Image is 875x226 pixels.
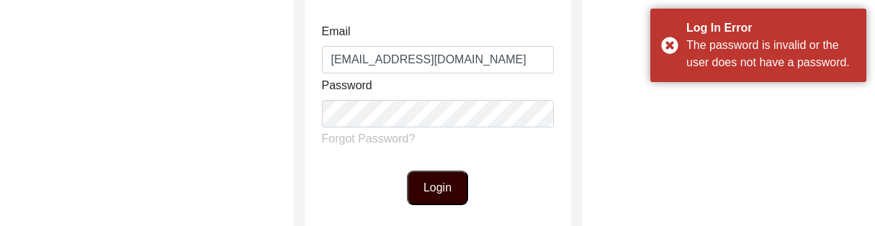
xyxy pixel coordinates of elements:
[686,37,856,71] div: The password is invalid or the user does not have a password.
[322,23,351,40] label: Email
[407,171,468,205] button: Login
[322,130,416,148] label: Forgot Password?
[322,77,372,94] label: Password
[686,19,856,37] div: Log In Error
